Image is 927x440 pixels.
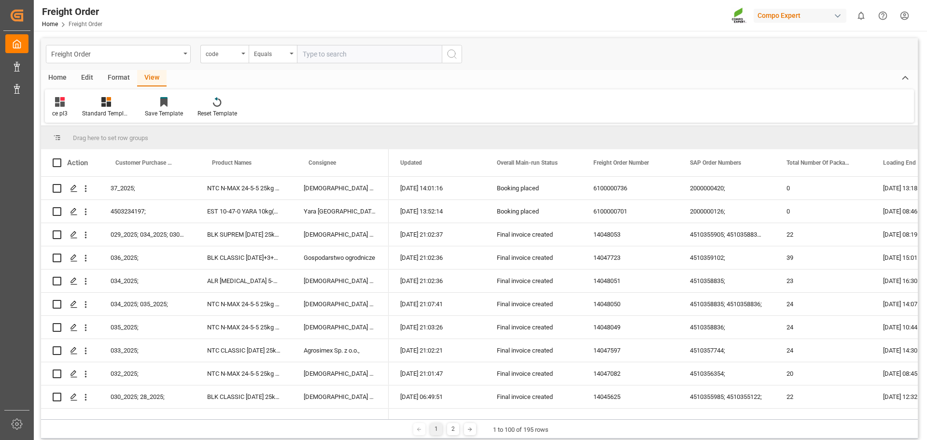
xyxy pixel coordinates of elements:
div: Freight Order [42,4,102,19]
div: [DEMOGRAPHIC_DATA] PW [PERSON_NAME] [292,270,389,292]
button: open menu [46,45,191,63]
div: [DEMOGRAPHIC_DATA] PW [PERSON_NAME] [292,316,389,339]
div: Final invoice created [497,316,570,339]
div: [DATE] 06:49:51 [389,385,485,408]
div: Booking placed [497,177,570,199]
div: 4510355985; 4510355986; [678,409,775,431]
div: 20 [775,362,871,385]
span: Total Number Of Packages [787,159,851,166]
div: [DATE] 21:02:21 [389,339,485,362]
div: [DATE] 21:01:47 [389,362,485,385]
div: 0 [775,177,871,199]
div: [DATE] 13:52:14 [389,200,485,223]
div: NTC N-MAX 24-5-5 25kg (x40) A,D,EN,PL; [196,293,292,315]
div: 1 to 100 of 195 rows [493,425,548,435]
span: Updated [400,159,422,166]
div: 14047723 [582,246,678,269]
div: 4503234197; [99,200,196,223]
div: Press SPACE to select this row. [41,200,389,223]
div: Press SPACE to select this row. [41,177,389,200]
div: Press SPACE to select this row. [41,362,389,385]
div: View [137,70,167,86]
div: [DATE] 21:03:26 [389,316,485,339]
div: Press SPACE to select this row. [41,409,389,432]
div: 0 [775,200,871,223]
span: Product Names [212,159,252,166]
div: 14048049 [582,316,678,339]
div: Final invoice created [497,293,570,315]
span: Drag here to set row groups [73,134,148,142]
div: [DATE] 21:02:37 [389,223,485,246]
div: 39 [775,246,871,269]
div: 14048051 [582,270,678,292]
div: Reset Template [197,109,237,118]
div: Press SPACE to select this row. [41,339,389,362]
div: [DATE] 21:02:36 [389,246,485,269]
div: 4510355905; 4510358835; 4510355985; [678,223,775,246]
div: Final invoice created [497,340,570,362]
button: open menu [249,45,297,63]
div: 14047597 [582,339,678,362]
div: [DEMOGRAPHIC_DATA] PW [PERSON_NAME] [292,177,389,199]
div: Yara [GEOGRAPHIC_DATA] Sp. z o.o. [292,200,389,223]
div: EST 10-47-0 YARA 10kg(x98) HR,D,[PERSON_NAME],[PERSON_NAME],RO [196,200,292,223]
div: Press SPACE to select this row. [41,385,389,409]
div: 030_2025; 28_2025; [99,385,196,408]
div: 14047082 [582,362,678,385]
div: Press SPACE to select this row. [41,316,389,339]
div: Press SPACE to select this row. [41,293,389,316]
div: [DATE] 21:02:36 [389,270,485,292]
div: 036_2025; [99,246,196,269]
div: Final invoice created [497,363,570,385]
div: 032_2025; [99,362,196,385]
div: 23 [775,270,871,292]
div: BLK SUPREM [DATE] 25kg (x40) INT;ESG 21 NPK [DATE] 25kg (x42) INT;FLO T CLUB [DATE] 25kg (x40) IN... [196,409,292,431]
div: Agrosimex Sp. z o.o., [292,339,389,362]
div: 4510358835; 4510358836; [678,293,775,315]
div: Final invoice created [497,270,570,292]
span: Overall Main-run Status [497,159,558,166]
div: 033_2025; [99,339,196,362]
span: Freight Order Number [593,159,649,166]
div: 1 [430,423,442,435]
div: 034_2025; [99,270,196,292]
button: show 0 new notifications [850,5,872,27]
div: 4510355985; 4510355122; [678,385,775,408]
div: 4510358835; [678,270,775,292]
div: Final invoice created [497,224,570,246]
div: [DATE] 14:01:16 [389,177,485,199]
div: 6100000701 [582,200,678,223]
div: Equals [254,47,287,58]
div: 4510356354; [678,362,775,385]
div: NTC N-MAX 24-5-5 25kg (x40) A,D,EN,PL; [196,362,292,385]
span: SAP Order Numbers [690,159,741,166]
div: Format [100,70,137,86]
div: Compo Expert [754,9,846,23]
div: BLK SUPREM [DATE] 25kg (x40) INT;ENF HIGH-K (IB) [DATE] 25kg (x40) INT;FLO T EAGLE K 12-0-24 25kg... [196,223,292,246]
div: 4510357744; [678,339,775,362]
div: Edit [74,70,100,86]
div: Home [41,70,74,86]
button: search button [442,45,462,63]
div: 029_2025; 034_2025; 030_2025; [99,223,196,246]
div: Final invoice created [497,409,570,431]
span: Loading End [883,159,916,166]
div: 37_2025; [99,177,196,199]
div: Standard Templates [82,109,130,118]
div: ce pl3 [52,109,68,118]
div: 14048050 [582,293,678,315]
div: 2 [447,423,459,435]
div: [DATE] 21:07:41 [389,293,485,315]
div: NTC N-MAX 24-5-5 25kg (x40) A,D,EN,PL; [196,316,292,339]
div: Action [67,158,88,167]
div: NTC N-MAX 24-5-5 25kg (x40) A,D,EN,PLESG 12 NPK [DATE] 25kg (x42) INT [196,177,292,199]
div: [DEMOGRAPHIC_DATA] PW [PERSON_NAME] [292,362,389,385]
div: 14045625 [582,385,678,408]
span: Customer Purchase Order Numbers [115,159,175,166]
div: 22 [775,223,871,246]
div: 4510359102; [678,246,775,269]
div: BLK CLASSIC [DATE]+3+TE 600kg BB;NTC CLASSIC [DATE]+3+TE 600kg BB; [196,246,292,269]
div: Press SPACE to select this row. [41,246,389,270]
div: Final invoice created [497,247,570,269]
div: Final invoice created [497,386,570,408]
